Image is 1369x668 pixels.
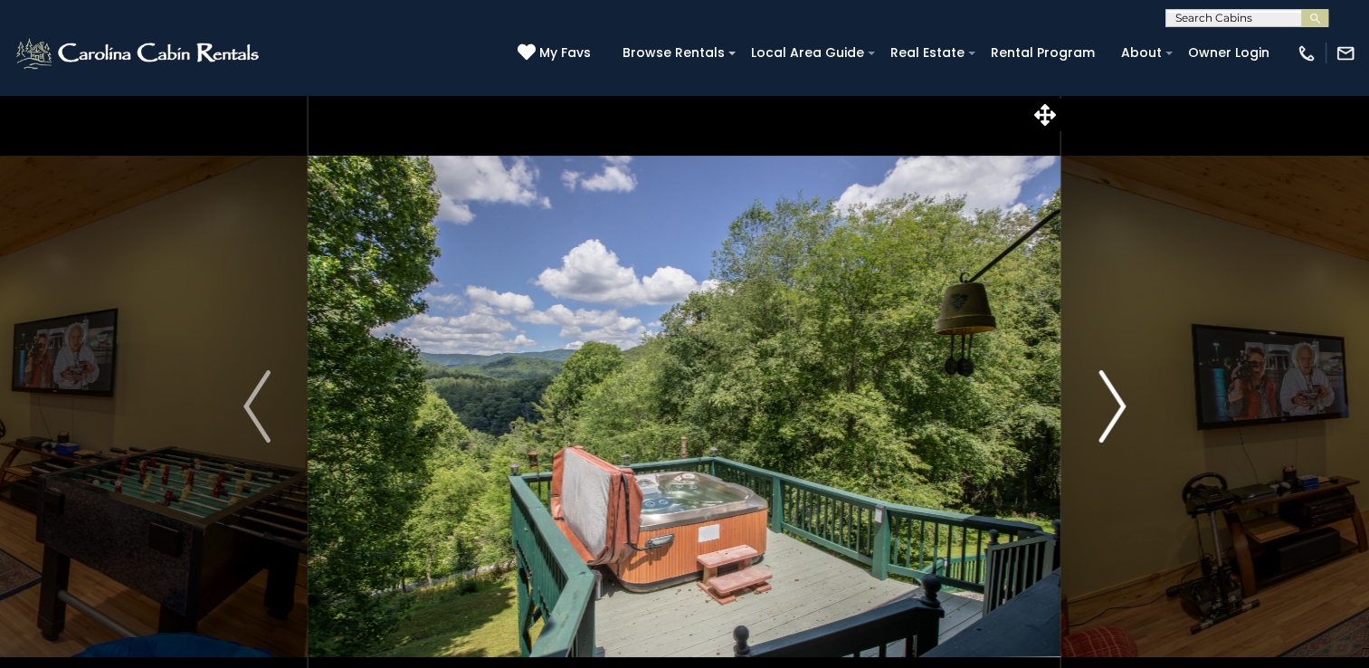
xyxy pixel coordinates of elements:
span: My Favs [539,43,591,62]
img: arrow [243,370,271,443]
img: phone-regular-white.png [1297,43,1317,63]
img: arrow [1098,370,1126,443]
a: My Favs [518,43,595,63]
img: White-1-2.png [14,35,264,72]
img: mail-regular-white.png [1336,43,1355,63]
a: Local Area Guide [742,39,873,67]
a: Real Estate [881,39,974,67]
a: Rental Program [982,39,1104,67]
a: Owner Login [1179,39,1279,67]
a: Browse Rentals [613,39,734,67]
a: About [1112,39,1171,67]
